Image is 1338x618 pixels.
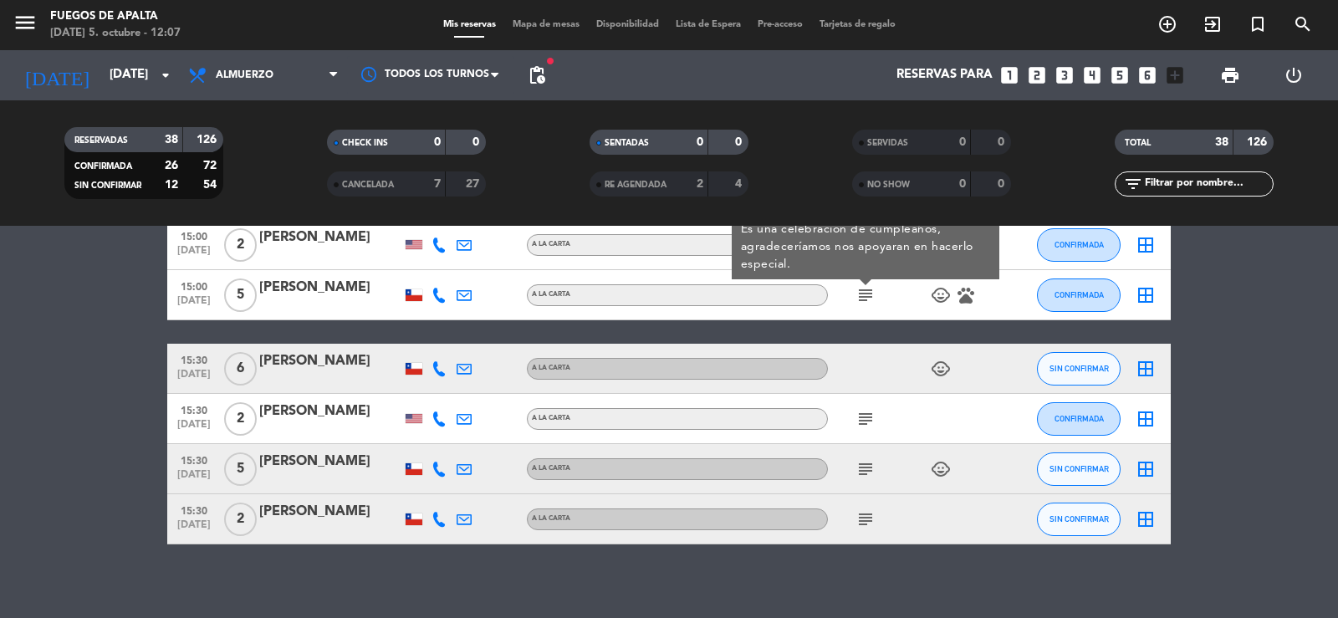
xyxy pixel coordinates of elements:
[1037,278,1121,312] button: CONFIRMADA
[165,179,178,191] strong: 12
[1037,352,1121,386] button: SIN CONFIRMAR
[532,365,570,371] span: A LA CARTA
[1081,64,1103,86] i: looks_4
[532,515,570,522] span: A LA CARTA
[434,136,441,148] strong: 0
[1125,139,1151,147] span: TOTAL
[74,162,132,171] span: CONFIRMADA
[259,501,401,523] div: [PERSON_NAME]
[1037,503,1121,536] button: SIN CONFIRMAR
[50,25,181,42] div: [DATE] 5. octubre - 12:07
[466,178,483,190] strong: 27
[13,10,38,41] button: menu
[74,136,128,145] span: RESERVADAS
[867,139,908,147] span: SERVIDAS
[1136,64,1158,86] i: looks_6
[173,500,215,519] span: 15:30
[342,139,388,147] span: CHECK INS
[1284,65,1304,85] i: power_settings_new
[435,20,504,29] span: Mis reservas
[1262,50,1325,100] div: LOG OUT
[998,136,1008,148] strong: 0
[13,57,101,94] i: [DATE]
[998,64,1020,86] i: looks_one
[1049,364,1109,373] span: SIN CONFIRMAR
[1164,64,1186,86] i: add_box
[1136,235,1156,255] i: border_all
[1248,14,1268,34] i: turned_in_not
[1247,136,1270,148] strong: 126
[1136,409,1156,429] i: border_all
[173,450,215,469] span: 15:30
[532,291,570,298] span: A LA CARTA
[959,136,966,148] strong: 0
[532,415,570,421] span: A LA CARTA
[855,409,876,429] i: subject
[173,276,215,295] span: 15:00
[605,139,649,147] span: SENTADAS
[434,178,441,190] strong: 7
[959,178,966,190] strong: 0
[173,419,215,438] span: [DATE]
[259,350,401,372] div: [PERSON_NAME]
[956,285,976,305] i: pets
[224,278,257,312] span: 5
[173,519,215,539] span: [DATE]
[1037,452,1121,486] button: SIN CONFIRMAR
[811,20,904,29] span: Tarjetas de regalo
[504,20,588,29] span: Mapa de mesas
[588,20,667,29] span: Disponibilidad
[1123,174,1143,194] i: filter_list
[1136,359,1156,379] i: border_all
[224,402,257,436] span: 2
[1143,175,1273,193] input: Filtrar por nombre...
[1055,414,1104,423] span: CONFIRMADA
[224,503,257,536] span: 2
[735,178,745,190] strong: 4
[697,178,703,190] strong: 2
[173,369,215,388] span: [DATE]
[203,179,220,191] strong: 54
[1037,228,1121,262] button: CONFIRMADA
[1026,64,1048,86] i: looks_two
[1220,65,1240,85] span: print
[224,452,257,486] span: 5
[259,451,401,472] div: [PERSON_NAME]
[855,509,876,529] i: subject
[156,65,176,85] i: arrow_drop_down
[173,469,215,488] span: [DATE]
[741,221,991,273] div: Es una celebración de cumpleaños, agradeceríamos nos apoyaran en hacerlo especial.
[173,226,215,245] span: 15:00
[173,245,215,264] span: [DATE]
[259,401,401,422] div: [PERSON_NAME]
[173,350,215,369] span: 15:30
[216,69,273,81] span: Almuerzo
[224,228,257,262] span: 2
[1293,14,1313,34] i: search
[749,20,811,29] span: Pre-acceso
[896,68,993,83] span: Reservas para
[855,285,876,305] i: subject
[1136,509,1156,529] i: border_all
[605,181,666,189] span: RE AGENDADA
[532,241,570,248] span: A LA CARTA
[1157,14,1177,34] i: add_circle_outline
[165,160,178,171] strong: 26
[74,181,141,190] span: SIN CONFIRMAR
[532,465,570,472] span: A LA CARTA
[867,181,910,189] span: NO SHOW
[472,136,483,148] strong: 0
[203,160,220,171] strong: 72
[165,134,178,146] strong: 38
[259,277,401,299] div: [PERSON_NAME]
[545,56,555,66] span: fiber_manual_record
[173,400,215,419] span: 15:30
[1215,136,1228,148] strong: 38
[667,20,749,29] span: Lista de Espera
[527,65,547,85] span: pending_actions
[1055,240,1104,249] span: CONFIRMADA
[1054,64,1075,86] i: looks_3
[342,181,394,189] span: CANCELADA
[1055,290,1104,299] span: CONFIRMADA
[1049,514,1109,524] span: SIN CONFIRMAR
